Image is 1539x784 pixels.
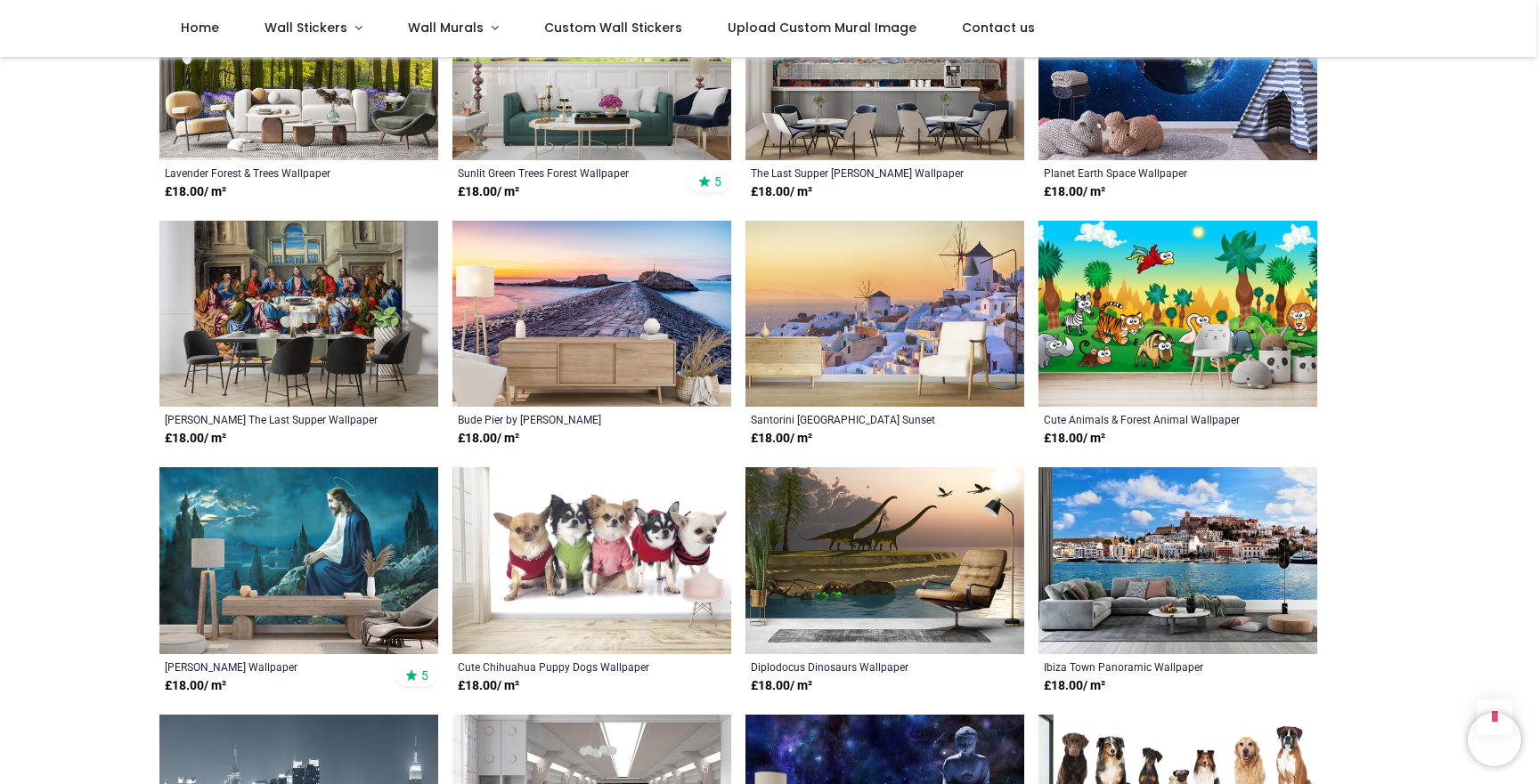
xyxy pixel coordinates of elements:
span: Upload Custom Mural Image [728,19,916,36]
a: Cute Chihuahua Puppy Dogs Wallpaper [458,659,672,674]
img: Jesus Christ Wall Mural Wallpaper [159,467,438,654]
img: Cute Animals & Forest Animal Wall Mural Wallpaper [1038,221,1317,408]
strong: £ 18.00 / m² [165,183,226,201]
span: Home [181,19,219,36]
strong: £ 18.00 / m² [751,430,812,448]
img: Bude Pier Wall Mural by Gary Holpin [452,221,731,408]
span: Custom Wall Stickers [544,19,682,36]
a: Sunlit Green Trees Forest Wallpaper [458,166,672,180]
strong: £ 18.00 / m² [165,677,226,695]
a: The Last Supper [PERSON_NAME] Wallpaper [751,166,965,180]
a: Diplodocus Dinosaurs Wallpaper [751,659,965,674]
strong: £ 18.00 / m² [458,183,519,201]
strong: £ 18.00 / m² [458,677,519,695]
strong: £ 18.00 / m² [751,183,812,201]
span: Wall Murals [408,19,484,36]
strong: £ 18.00 / m² [1044,430,1105,448]
strong: £ 18.00 / m² [165,430,226,448]
a: Ibiza Town Panoramic Wallpaper [1044,659,1258,674]
a: Lavender Forest & Trees Wallpaper [165,166,379,180]
strong: £ 18.00 / m² [1044,183,1105,201]
strong: £ 18.00 / m² [751,677,812,695]
img: Ibiza Town Panoramic Wall Mural Wallpaper [1038,467,1317,654]
strong: £ 18.00 / m² [1044,677,1105,695]
span: 5 [714,174,721,190]
a: [PERSON_NAME] The Last Supper Wallpaper [165,412,379,426]
a: [PERSON_NAME] Wallpaper [165,659,379,674]
img: Jesus Christ The Last Supper Wall Mural Wallpaper [159,221,438,408]
span: Contact us [962,19,1035,36]
span: 5 [421,667,428,683]
img: Cute Chihuahua Puppy Dogs Wall Mural Wallpaper [452,467,731,654]
a: Santorini [GEOGRAPHIC_DATA] Sunset Wallpaper [751,412,965,426]
iframe: Brevo live chat [1468,713,1521,766]
a: Cute Animals & Forest Animal Wallpaper [1044,412,1258,426]
a: Bude Pier by [PERSON_NAME] [458,412,672,426]
img: Santorini Greece Sunset Wall Mural Wallpaper [745,221,1024,408]
a: Planet Earth Space Wallpaper [1044,166,1258,180]
img: Diplodocus Dinosaurs Wall Mural Wallpaper [745,467,1024,654]
strong: £ 18.00 / m² [458,430,519,448]
span: Wall Stickers [265,19,347,36]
